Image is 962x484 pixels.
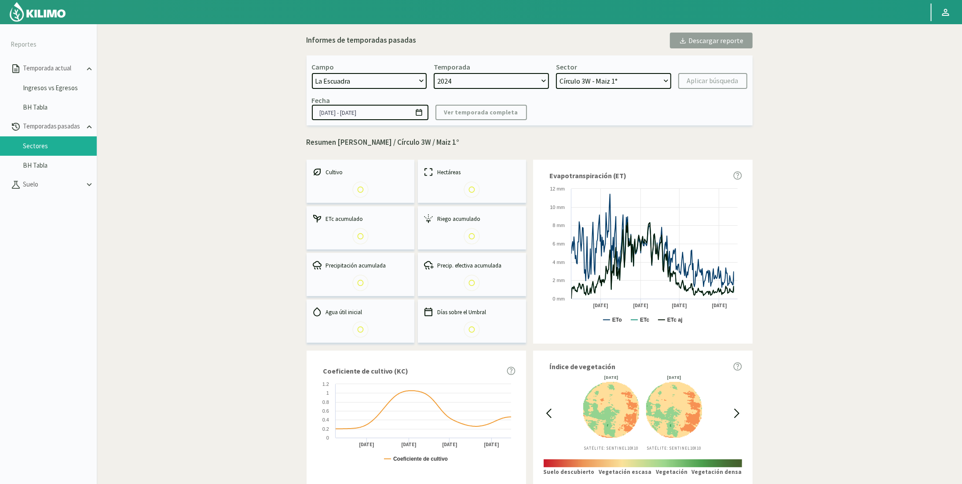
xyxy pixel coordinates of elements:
[646,445,702,451] p: Satélite: Sentinel
[550,361,615,372] span: Índice de vegetación
[23,142,97,150] a: Sectores
[312,213,410,224] div: ETc acumulado
[326,435,329,440] text: 0
[423,307,521,317] div: Días sobre el Umbral
[442,441,457,448] text: [DATE]
[307,35,417,46] div: Informes de temporadas pasadas
[348,224,373,248] img: Loading...
[646,380,702,440] img: cc870506-9398-429e-9048-280cd12ab41d_-_sentinel_-_2025-05-28.png
[322,417,329,422] text: 0.4
[322,381,329,387] text: 1.2
[593,302,608,309] text: [DATE]
[348,317,373,341] img: Loading...
[307,137,753,148] p: Resumen [PERSON_NAME] / Círculo 3W / Maiz 1°
[323,366,408,376] span: Coeficiente de cultivo (KC)
[326,390,329,396] text: 1
[667,317,682,323] text: ETc aj
[307,300,415,343] kil-mini-card: report-summary-cards.INITIAL_USEFUL_WATER
[401,441,417,448] text: [DATE]
[393,456,448,462] text: Coeficiente de cultivo
[460,271,484,295] img: Loading...
[312,62,334,71] div: Campo
[23,84,97,92] a: Ingresos vs Egresos
[691,468,742,477] p: Vegetación densa
[460,317,484,341] img: Loading...
[307,253,415,296] kil-mini-card: report-summary-cards.ACCUMULATED_PRECIPITATION
[612,317,622,323] text: ETo
[583,445,639,451] p: Satélite: Sentinel
[460,224,484,248] img: Loading...
[550,186,565,191] text: 12 mm
[633,302,648,309] text: [DATE]
[312,260,410,271] div: Precipitación acumulada
[418,253,526,296] kil-mini-card: report-summary-cards.ACCUMULATED_EFFECTIVE_PRECIPITATION
[307,206,415,249] kil-mini-card: report-summary-cards.ACCUMULATED_ETC
[544,459,742,467] img: scale
[646,375,702,380] div: [DATE]
[312,105,428,120] input: dd/mm/yyyy - dd/mm/yyyy
[418,160,526,203] kil-mini-card: report-summary-cards.HECTARES
[672,302,687,309] text: [DATE]
[21,121,84,132] p: Temporadas pasadas
[9,1,66,22] img: Kilimo
[556,62,577,71] div: Sector
[550,170,627,181] span: Evapotranspiración (ET)
[21,63,84,73] p: Temporada actual
[552,278,565,283] text: 2 mm
[322,400,329,405] text: 0.8
[423,213,521,224] div: Riego acumulado
[552,223,565,228] text: 8 mm
[656,468,688,477] p: Vegetación
[322,426,329,432] text: 0.2
[599,468,651,477] p: Vegetación escasa
[348,271,373,295] img: Loading...
[711,302,727,309] text: [DATE]
[460,177,484,202] img: Loading...
[484,441,499,448] text: [DATE]
[423,167,521,177] div: Hectáreas
[21,180,84,190] p: Suelo
[550,205,565,210] text: 10 mm
[418,300,526,343] kil-mini-card: report-summary-cards.DAYS_ABOVE_THRESHOLD
[434,62,470,71] div: Temporada
[552,296,565,301] text: 0 mm
[23,161,97,169] a: BH Tabla
[23,103,97,111] a: BH Tabla
[552,241,565,246] text: 6 mm
[359,441,374,448] text: [DATE]
[312,167,410,177] div: Cultivo
[423,260,521,271] div: Precip. efectiva acumulada
[348,177,373,202] img: Loading...
[627,446,639,451] span: 10X10
[418,206,526,249] kil-mini-card: report-summary-cards.ACCUMULATED_IRRIGATION
[544,468,595,477] p: Suelo descubierto
[312,307,410,317] div: Agua útil inicial
[690,446,702,451] span: 10X10
[312,96,330,105] div: Fecha
[322,408,329,414] text: 0.6
[640,317,649,323] text: ETc
[552,260,565,265] text: 4 mm
[583,375,639,380] div: [DATE]
[307,160,415,203] kil-mini-card: report-summary-cards.CROP
[583,380,639,440] img: cc870506-9398-429e-9048-280cd12ab41d_-_sentinel_-_2025-05-23.png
